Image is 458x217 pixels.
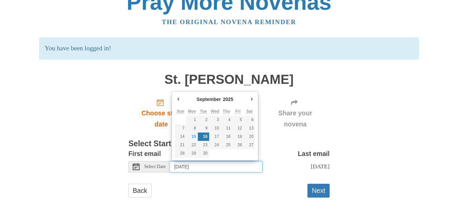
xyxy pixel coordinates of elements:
[39,38,418,59] p: You have been logged in!
[232,116,244,124] button: 5
[311,163,330,170] span: [DATE]
[186,141,197,149] button: 22
[209,124,221,132] button: 10
[221,124,232,132] button: 11
[244,124,255,132] button: 13
[186,116,197,124] button: 1
[175,132,186,141] button: 14
[175,94,181,104] button: Previous Month
[261,93,330,133] div: Click "Next" to confirm your start date first.
[135,108,187,130] span: Choose start date
[248,94,255,104] button: Next Month
[298,148,330,159] label: Last email
[175,149,186,158] button: 28
[188,109,196,114] abbr: Monday
[198,132,209,141] button: 16
[177,109,184,114] abbr: Sunday
[200,109,207,114] abbr: Tuesday
[223,109,230,114] abbr: Thursday
[128,148,161,159] label: First email
[209,141,221,149] button: 24
[244,116,255,124] button: 6
[222,94,234,104] div: 2025
[232,124,244,132] button: 12
[198,141,209,149] button: 23
[198,124,209,132] button: 9
[232,141,244,149] button: 26
[128,140,330,148] h3: Select Start Date
[128,184,152,198] a: Back
[221,132,232,141] button: 18
[128,93,194,133] a: Choose start date
[221,141,232,149] button: 25
[209,116,221,124] button: 3
[186,132,197,141] button: 15
[307,184,330,198] button: Next
[186,124,197,132] button: 8
[162,18,296,25] a: The original novena reminder
[195,94,222,104] div: September
[244,141,255,149] button: 27
[246,109,253,114] abbr: Saturday
[221,116,232,124] button: 4
[268,108,323,130] span: Share your novena
[144,164,166,169] span: Select Date
[186,149,197,158] button: 29
[235,109,240,114] abbr: Friday
[209,132,221,141] button: 17
[170,161,263,172] input: Use the arrow keys to pick a date
[128,72,330,87] h1: St. [PERSON_NAME]
[175,124,186,132] button: 7
[244,132,255,141] button: 20
[198,149,209,158] button: 30
[232,132,244,141] button: 19
[198,116,209,124] button: 2
[211,109,219,114] abbr: Wednesday
[175,141,186,149] button: 21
